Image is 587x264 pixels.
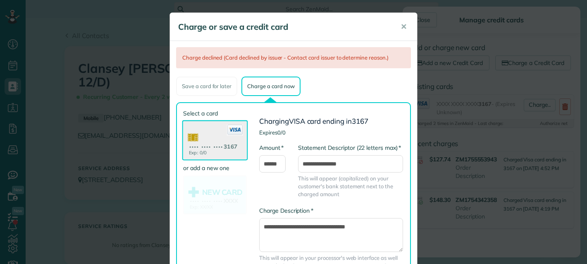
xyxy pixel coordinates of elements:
h5: Charge or save a credit card [178,21,389,33]
div: Charge a card now [241,77,300,96]
label: Select a card [183,109,247,118]
span: ✕ [401,22,407,31]
label: or add a new one [183,164,247,172]
div: Save a card for later [176,77,237,96]
label: Charge Description [259,206,313,215]
span: 3167 [352,117,368,125]
label: Amount [259,144,284,152]
h4: Expires [259,130,403,135]
h3: Charging card ending in [259,118,403,125]
label: Statement Descriptor (22 letters max) [298,144,401,152]
span: 0/0 [277,129,286,136]
span: This will appear (capitalized) on your customer's bank statement next to the charged amount [298,175,403,198]
div: Charge declined (Card declined by issuer - Contact card issuer to determine reason.) [176,47,411,68]
span: VISA [289,117,305,125]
